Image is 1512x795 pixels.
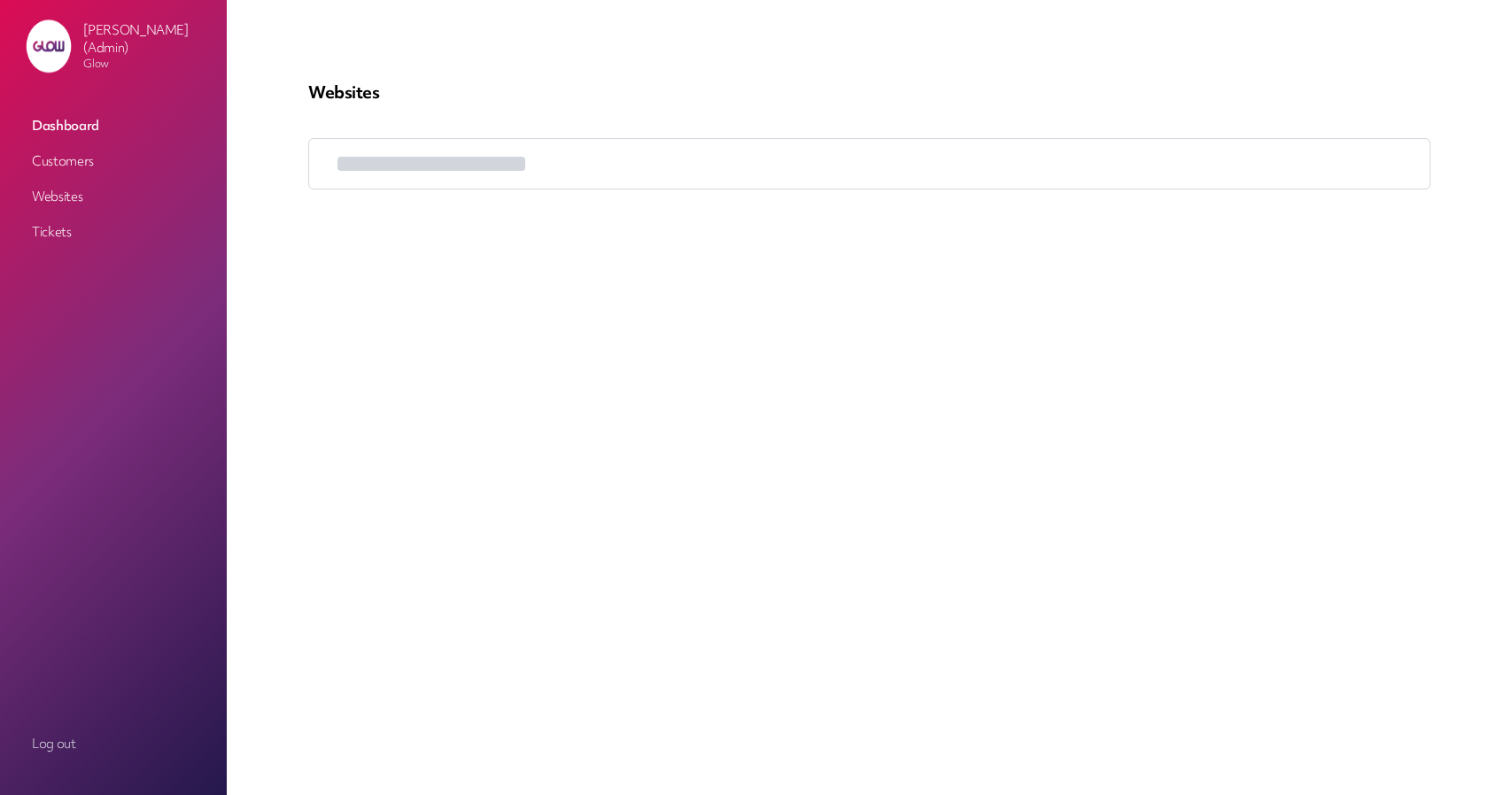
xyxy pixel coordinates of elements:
p: Websites [308,81,1431,103]
a: Dashboard [25,110,202,142]
a: Websites [25,181,202,212]
a: Log out [25,728,202,760]
p: [PERSON_NAME] (Admin) [83,21,213,57]
a: Customers [25,145,202,177]
a: Tickets [25,216,202,248]
p: Glow [83,57,213,71]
